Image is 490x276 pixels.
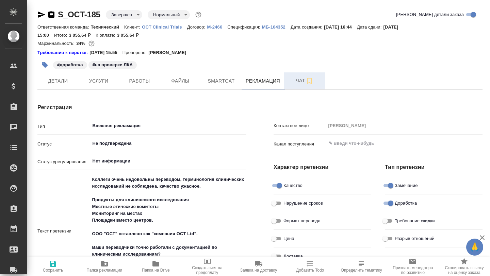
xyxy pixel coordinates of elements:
p: Итого: [54,33,69,38]
span: Заявка на доставку [240,268,277,273]
span: Определить тематику [341,268,382,273]
button: Open [243,160,244,162]
button: Заявка на доставку [233,257,284,276]
p: Ответственная команда: [37,24,91,30]
a: S_OCT-185 [58,10,100,19]
span: Работы [123,77,156,85]
p: Дата создания: [291,24,324,30]
p: Маржинальность: [37,41,76,46]
p: #на проверке ЛКА [93,62,133,68]
span: Услуги [82,77,115,85]
button: Open [243,125,244,126]
span: Папка рекламации [86,268,122,273]
span: Smartcat [205,77,238,85]
p: Технический [91,24,124,30]
p: #доработка [57,62,83,68]
p: 34% [76,41,87,46]
input: ✎ Введи что-нибудь [328,139,458,148]
p: Текст претензии [37,228,90,235]
span: Качество [283,182,303,189]
button: Добавить тэг [37,57,52,72]
button: Open [479,143,480,144]
span: Цена [283,235,294,242]
h4: Характер претензии [274,163,371,171]
svg: Подписаться [305,77,313,85]
span: Сохранить [43,268,63,273]
button: 🙏 [466,239,483,256]
p: 3 055,64 ₽ [117,33,144,38]
span: Создать счет на предоплату [185,265,229,275]
span: Призвать менеджера по развитию [391,265,435,275]
h4: Регистрация [37,103,246,111]
a: OCT Clinical Trials [142,24,187,30]
p: Спецификация: [227,24,262,30]
p: OCT Clinical Trials [142,24,187,30]
button: Нормальный [151,12,182,18]
span: Скопировать ссылку на оценку заказа [443,265,486,275]
button: Завершен [109,12,134,18]
p: Тип [37,123,90,130]
span: Папка на Drive [142,268,170,273]
p: Статус [37,141,90,148]
button: Определить тематику [336,257,387,276]
button: Сохранить [27,257,79,276]
p: Контактное лицо [274,122,326,129]
span: [PERSON_NAME] детали заказа [396,11,464,18]
span: Детали [42,77,74,85]
span: 🙏 [469,240,480,254]
p: Дата сдачи: [357,24,383,30]
p: Договор: [187,24,207,30]
button: Папка рекламации [79,257,130,276]
span: Нарушение сроков [283,200,323,207]
a: Требования к верстке: [37,49,89,56]
span: Рекламация [246,77,280,85]
button: Призвать менеджера по развитию [387,257,439,276]
button: Скопировать ссылку [47,11,55,19]
div: Завершен [106,10,142,19]
button: 1672.36 RUB; [87,39,96,48]
p: Статус урегулирования [37,158,90,165]
div: Завершен [148,10,190,19]
button: Доп статусы указывают на важность/срочность заказа [194,10,203,19]
span: Чат [288,76,321,85]
p: [DATE] 16:44 [324,24,357,30]
p: [DATE] 15:55 [89,49,122,56]
span: Доработка [395,200,417,207]
button: Open [243,143,244,144]
a: М-2466 [207,24,227,30]
button: Создать счет на предоплату [181,257,233,276]
p: МБ-104352 [262,24,291,30]
p: М-2466 [207,24,227,30]
a: МБ-104352 [262,24,291,30]
p: Проверено: [122,49,149,56]
input: Пустое поле [326,121,483,131]
p: [PERSON_NAME] [148,49,191,56]
button: Скопировать ссылку на оценку заказа [439,257,490,276]
span: Добавить Todo [296,268,324,273]
button: Добавить Todo [284,257,336,276]
span: Замечание [395,182,418,189]
p: 3 055,64 ₽ [69,33,96,38]
p: Клиент: [124,24,142,30]
span: Разрыв отношений [395,235,435,242]
span: Файлы [164,77,197,85]
span: Требование скидки [395,218,435,224]
span: Формат перевода [283,218,321,224]
p: К оплате: [96,33,117,38]
button: Папка на Drive [130,257,181,276]
h4: Тип претензии [385,163,483,171]
span: Доставка [283,253,303,260]
button: Скопировать ссылку для ЯМессенджера [37,11,46,19]
p: Канал поступления [274,141,326,148]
